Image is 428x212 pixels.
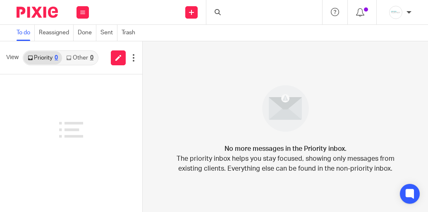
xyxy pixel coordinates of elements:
img: image [257,80,314,137]
a: To do [17,25,35,41]
p: The priority inbox helps you stay focused, showing only messages from existing clients. Everythin... [176,154,395,174]
span: View [6,53,19,62]
img: _Logo.png [389,6,402,19]
a: Other0 [62,51,97,64]
a: Trash [122,25,139,41]
div: 0 [90,55,93,61]
h4: No more messages in the Priority inbox. [225,144,347,154]
img: Pixie [17,7,58,18]
a: Done [78,25,96,41]
div: 0 [55,55,58,61]
a: Sent [100,25,117,41]
a: Priority0 [24,51,62,64]
a: Reassigned [39,25,74,41]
